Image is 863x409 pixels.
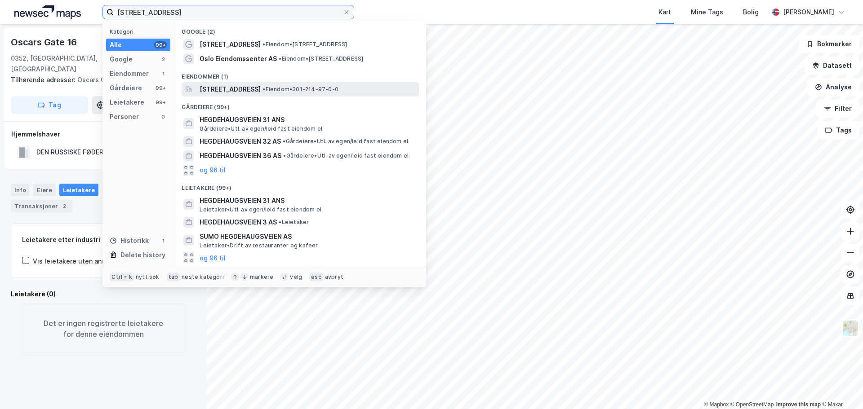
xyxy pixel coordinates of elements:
[110,54,133,65] div: Google
[154,84,167,92] div: 99+
[59,184,98,196] div: Leietakere
[200,136,281,147] span: HEGDEHAUGSVEIEN 32 AS
[730,401,774,408] a: OpenStreetMap
[11,200,72,212] div: Transaksjoner
[200,150,281,161] span: HEGDEHAUGSVEIEN 36 AS
[262,86,265,92] span: •
[816,100,859,118] button: Filter
[110,83,142,93] div: Gårdeiere
[799,35,859,53] button: Bokmerker
[114,5,343,19] input: Søk på adresse, matrikkel, gårdeiere, leietakere eller personer
[279,219,281,225] span: •
[200,242,318,249] span: Leietaker • Drift av restauranter og kafeer
[22,234,185,245] div: Leietakere etter industri
[807,78,859,96] button: Analyse
[658,7,671,18] div: Kart
[11,35,79,49] div: Oscars Gate 16
[743,7,759,18] div: Bolig
[174,66,426,82] div: Eiendommer (1)
[60,202,69,211] div: 2
[120,250,165,260] div: Delete history
[136,273,160,281] div: nytt søk
[842,320,859,337] img: Z
[283,152,410,159] span: Gårdeiere • Utl. av egen/leid fast eiendom el.
[167,273,180,281] div: tab
[309,273,323,281] div: esc
[33,256,118,267] div: Vis leietakere uten ansatte
[818,366,863,409] iframe: Chat Widget
[11,53,125,75] div: 0352, [GEOGRAPHIC_DATA], [GEOGRAPHIC_DATA]
[160,237,167,244] div: 1
[110,68,149,79] div: Eiendommer
[200,39,261,50] span: [STREET_ADDRESS]
[691,7,723,18] div: Mine Tags
[290,273,302,281] div: velg
[200,206,323,213] span: Leietaker • Utl. av egen/leid fast eiendom el.
[174,21,426,37] div: Google (2)
[154,99,167,106] div: 99+
[174,97,426,113] div: Gårdeiere (99+)
[33,184,56,196] div: Eiere
[250,273,273,281] div: markere
[110,40,122,50] div: Alle
[279,219,309,226] span: Leietaker
[154,41,167,48] div: 99+
[11,96,88,114] button: Tag
[283,152,286,159] span: •
[110,235,149,246] div: Historikk
[110,273,134,281] div: Ctrl + k
[200,165,226,176] button: og 96 til
[279,55,281,62] span: •
[262,41,265,48] span: •
[11,75,189,85] div: Oscars Gate 18
[174,177,426,194] div: Leietakere (99+)
[200,84,261,95] span: [STREET_ADDRESS]
[11,184,30,196] div: Info
[262,41,347,48] span: Eiendom • [STREET_ADDRESS]
[160,113,167,120] div: 0
[279,55,363,62] span: Eiendom • [STREET_ADDRESS]
[805,57,859,75] button: Datasett
[200,125,324,132] span: Gårdeiere • Utl. av egen/leid fast eiendom el.
[11,129,196,140] div: Hjemmelshaver
[283,138,409,145] span: Gårdeiere • Utl. av egen/leid fast eiendom el.
[818,121,859,139] button: Tags
[200,217,277,228] span: HEGDEHAUGSVEIEN 3 AS
[182,273,224,281] div: neste kategori
[325,273,343,281] div: avbryt
[160,56,167,63] div: 2
[11,289,196,299] div: Leietakere (0)
[283,138,285,145] span: •
[200,195,415,206] span: HEGDEHAUGSVEIEN 31 ANS
[174,265,426,281] div: Historikk (1)
[200,53,277,64] span: Oslo Eiendomssenter AS
[102,184,136,196] div: Datasett
[200,252,226,263] button: og 96 til
[160,70,167,77] div: 1
[110,97,144,108] div: Leietakere
[200,231,415,242] span: SUMO HEGDEHAUGSVEIEN AS
[110,111,139,122] div: Personer
[200,114,415,125] span: HEGDEHAUGSVEIEN 31 ANS
[776,401,821,408] a: Improve this map
[110,28,170,35] div: Kategori
[783,7,834,18] div: [PERSON_NAME]
[11,76,77,84] span: Tilhørende adresser:
[22,303,185,354] div: Det er ingen registrerte leietakere for denne eiendommen
[36,147,125,158] div: DEN RUSSISKE FØDERASJON
[704,401,729,408] a: Mapbox
[14,5,81,19] img: logo.a4113a55bc3d86da70a041830d287a7e.svg
[262,86,338,93] span: Eiendom • 301-214-97-0-0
